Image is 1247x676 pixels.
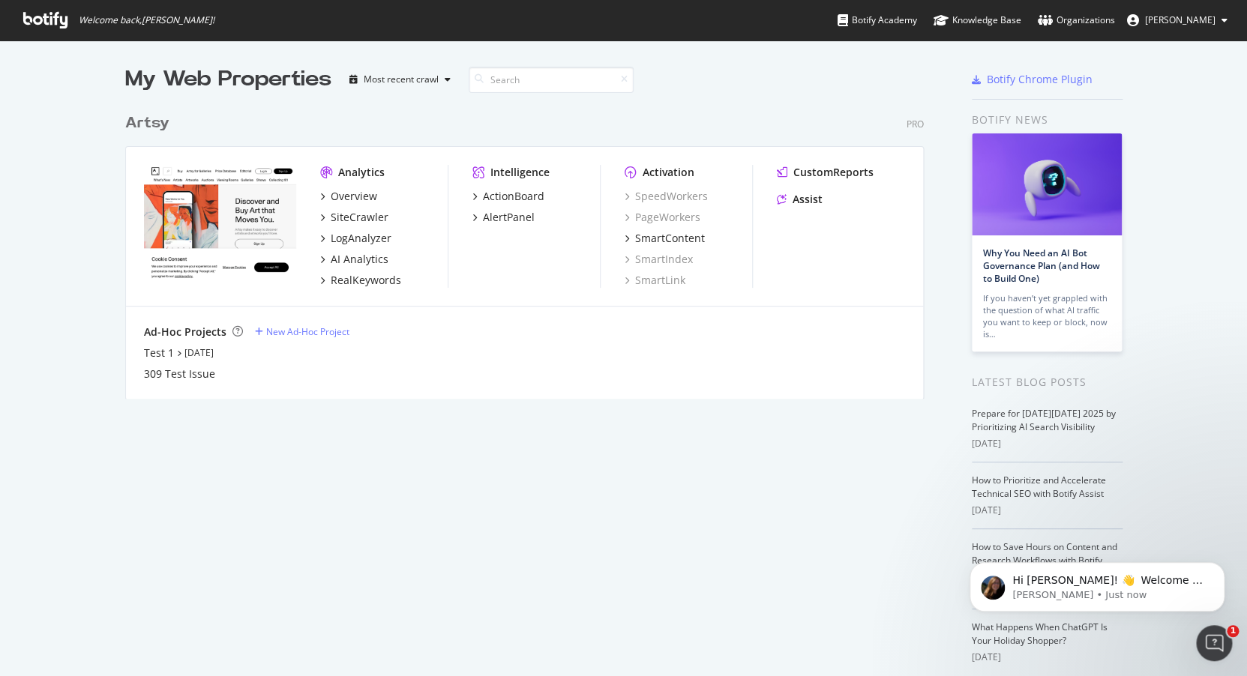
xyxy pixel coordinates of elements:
a: AI Analytics [320,252,388,267]
a: SmartIndex [625,252,693,267]
div: ActionBoard [483,189,544,204]
a: SmartContent [625,231,705,246]
div: SiteCrawler [331,210,388,225]
a: Test 1 [144,345,174,360]
img: Why You Need an AI Bot Governance Plan (and How to Build One) [972,133,1122,235]
a: PageWorkers [625,210,700,225]
div: AI Analytics [331,252,388,267]
div: Knowledge Base [934,13,1021,28]
div: Ad-Hoc Projects [144,325,226,339]
div: Analytics [338,165,385,180]
div: Activation [643,165,694,180]
div: Botify news [972,112,1123,128]
span: 1 [1227,625,1239,637]
span: Welcome back, [PERSON_NAME] ! [79,14,214,26]
img: artsy.net [144,165,296,286]
div: Overview [331,189,377,204]
button: Most recent crawl [343,67,457,91]
div: Most recent crawl [364,75,439,84]
div: SmartContent [635,231,705,246]
div: CustomReports [793,165,874,180]
a: [DATE] [184,346,214,359]
div: If you haven’t yet grappled with the question of what AI traffic you want to keep or block, now is… [983,292,1111,340]
a: Overview [320,189,377,204]
a: Botify Chrome Plugin [972,72,1093,87]
p: Message from Laura, sent Just now [65,58,259,71]
a: 309 Test Issue [144,366,215,381]
a: How to Prioritize and Accelerate Technical SEO with Botify Assist [972,474,1106,500]
iframe: Intercom notifications message [947,531,1247,636]
a: Prepare for [DATE][DATE] 2025 by Prioritizing AI Search Visibility [972,407,1116,433]
div: My Web Properties [125,64,331,94]
div: [DATE] [972,504,1123,517]
a: Artsy [125,112,175,134]
div: grid [125,94,936,399]
input: Search [469,67,634,93]
div: Artsy [125,112,169,134]
div: AlertPanel [483,210,535,225]
a: SiteCrawler [320,210,388,225]
div: Latest Blog Posts [972,374,1123,390]
a: RealKeywords [320,273,401,288]
span: Hi [PERSON_NAME]! 👋 Welcome to Botify chat support! Have a question? Reply to this message and ou... [65,43,259,130]
div: LogAnalyzer [331,231,391,246]
div: Pro [907,118,924,130]
div: Assist [793,192,823,207]
div: [DATE] [972,437,1123,450]
div: RealKeywords [331,273,401,288]
div: Intelligence [490,165,550,180]
a: SmartLink [625,273,685,288]
a: Assist [777,192,823,207]
iframe: Intercom live chat [1196,625,1232,661]
a: ActionBoard [472,189,544,204]
div: New Ad-Hoc Project [266,325,349,338]
div: [DATE] [972,651,1123,664]
div: Botify Chrome Plugin [987,72,1093,87]
a: AlertPanel [472,210,535,225]
span: Lily Pace [1145,13,1216,26]
button: [PERSON_NAME] [1115,8,1240,32]
div: Botify Academy [838,13,917,28]
a: New Ad-Hoc Project [255,325,349,338]
a: LogAnalyzer [320,231,391,246]
a: SpeedWorkers [625,189,708,204]
div: Organizations [1038,13,1115,28]
a: Why You Need an AI Bot Governance Plan (and How to Build One) [983,247,1100,285]
a: CustomReports [777,165,874,180]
